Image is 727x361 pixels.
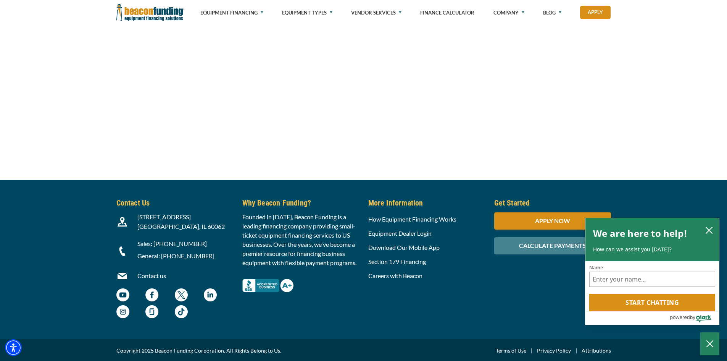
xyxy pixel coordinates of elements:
[494,212,611,230] div: APPLY NOW
[703,225,715,235] button: close chatbox
[145,305,158,318] img: Beacon Funding Glassdoor
[137,272,166,279] a: Contact us
[137,251,233,261] p: General: [PHONE_NUMBER]
[145,309,158,316] a: Beacon Funding Glassdoor - open in a new tab
[116,292,129,299] a: Beacon Funding YouTube Channel - open in a new tab
[175,305,188,318] img: Beacon Funding TikTok
[368,244,440,251] a: Download Our Mobile App
[118,246,127,256] img: Beacon Funding Phone
[368,197,485,209] h5: More Information
[116,197,233,209] h5: Contact Us
[116,305,129,318] img: Beacon Funding Instagram
[589,272,715,287] input: Name
[137,213,225,230] span: [STREET_ADDRESS] [GEOGRAPHIC_DATA], IL 60062
[368,230,432,237] a: Equipment Dealer Login
[204,292,217,299] a: Beacon Funding LinkedIn - open in a new tab
[580,6,611,19] a: Apply
[593,246,711,253] p: How can we assist you [DATE]?
[670,312,690,322] span: powered
[137,239,233,248] p: Sales: [PHONE_NUMBER]
[496,346,526,355] a: Terms of Use
[690,312,695,322] span: by
[585,218,719,325] div: olark chatbox
[204,288,217,301] img: Beacon Funding LinkedIn
[242,197,359,209] h5: Why Beacon Funding?
[589,265,715,270] label: Name
[593,226,687,241] h2: We are here to help!
[494,217,611,224] a: APPLY NOW
[700,332,719,355] button: Close Chatbox
[368,272,422,279] a: Careers with Beacon
[145,292,158,299] a: Beacon Funding Facebook - open in a new tab
[494,237,611,254] div: CALCULATE PAYMENTS
[494,197,611,209] h5: Get Started
[116,309,129,316] a: Beacon Funding Instagram - open in a new tab
[118,217,127,227] img: Beacon Funding location
[5,339,22,356] div: Accessibility Menu
[368,258,426,265] a: Section 179 Financing
[670,312,719,325] a: Powered by Olark
[494,242,611,249] a: CALCULATE PAYMENTS
[145,288,158,301] img: Beacon Funding Facebook
[589,294,715,311] button: Start chatting
[368,215,456,223] a: How Equipment Financing Works
[242,279,293,292] img: Better Business Bureau Complaint Free A+ Rating
[526,346,537,355] span: |
[582,346,611,355] a: Attributions
[537,346,571,355] a: Privacy Policy
[116,346,281,355] span: Copyright 2025 Beacon Funding Corporation. All Rights Belong to Us.
[118,271,127,281] img: Beacon Funding Email Contact Icon
[175,292,188,299] a: Beacon Funding twitter - open in a new tab
[242,277,293,284] a: Better Business Bureau Complaint Free A+ Rating - open in a new tab
[175,288,188,301] img: Beacon Funding twitter
[571,346,582,355] span: |
[175,309,188,316] a: Beacon Funding TikTok - open in a new tab
[242,212,359,267] p: Founded in [DATE], Beacon Funding is a leading financing company providing small-ticket equipment...
[116,288,129,301] img: Beacon Funding YouTube Channel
